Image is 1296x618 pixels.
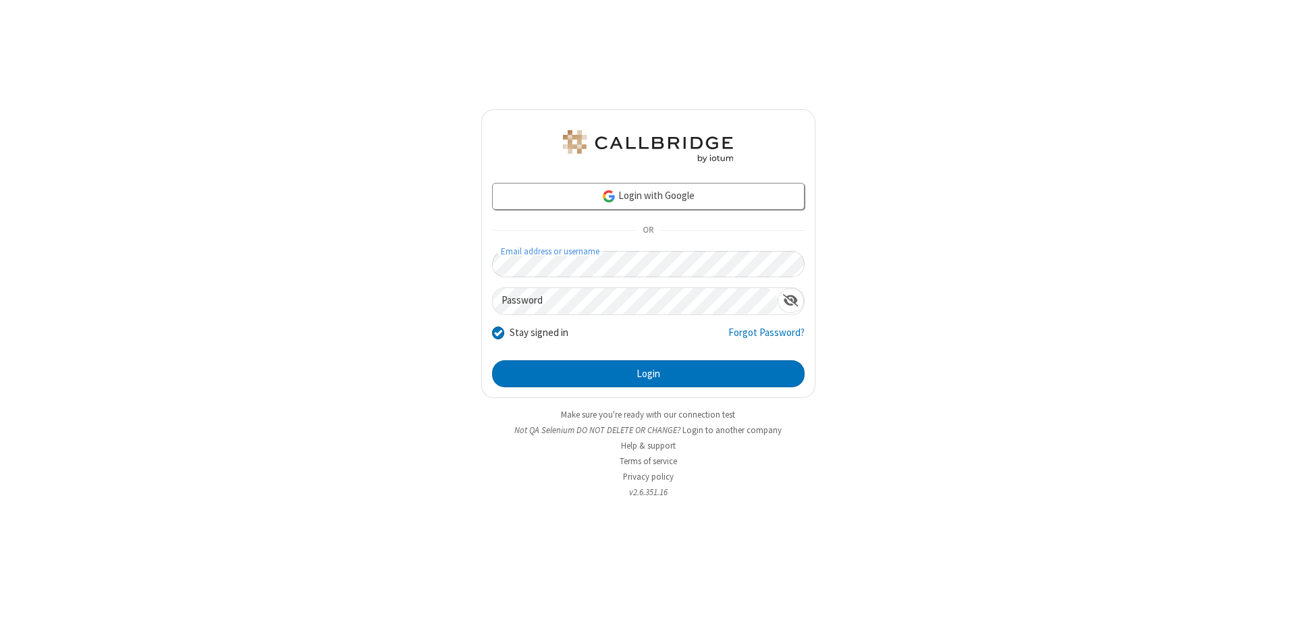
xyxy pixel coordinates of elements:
input: Email address or username [492,251,805,277]
a: Make sure you're ready with our connection test [561,409,735,420]
label: Stay signed in [510,325,568,341]
li: Not QA Selenium DO NOT DELETE OR CHANGE? [481,424,815,437]
li: v2.6.351.16 [481,486,815,499]
a: Forgot Password? [728,325,805,351]
a: Privacy policy [623,471,674,482]
div: Show password [778,288,804,313]
input: Password [493,288,778,314]
span: OR [637,221,659,240]
img: google-icon.png [601,189,616,204]
a: Terms of service [620,455,677,467]
button: Login [492,360,805,387]
a: Help & support [621,440,676,451]
img: QA Selenium DO NOT DELETE OR CHANGE [560,130,736,163]
button: Login to another company [682,424,782,437]
a: Login with Google [492,183,805,210]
